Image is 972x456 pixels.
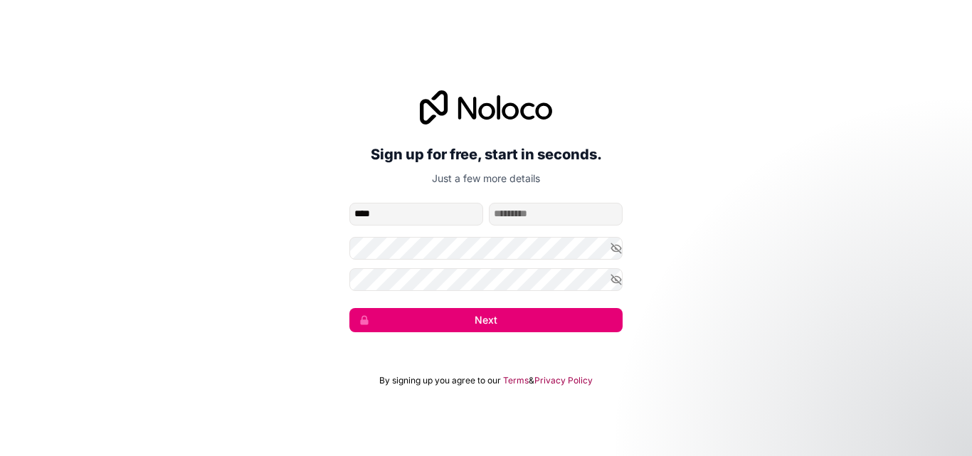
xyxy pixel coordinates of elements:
[503,375,529,386] a: Terms
[349,203,483,226] input: given-name
[534,375,593,386] a: Privacy Policy
[349,268,623,291] input: Confirm password
[489,203,623,226] input: family-name
[349,171,623,186] p: Just a few more details
[529,375,534,386] span: &
[379,375,501,386] span: By signing up you agree to our
[349,237,623,260] input: Password
[687,349,972,449] iframe: Intercom notifications message
[349,142,623,167] h2: Sign up for free, start in seconds.
[349,308,623,332] button: Next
